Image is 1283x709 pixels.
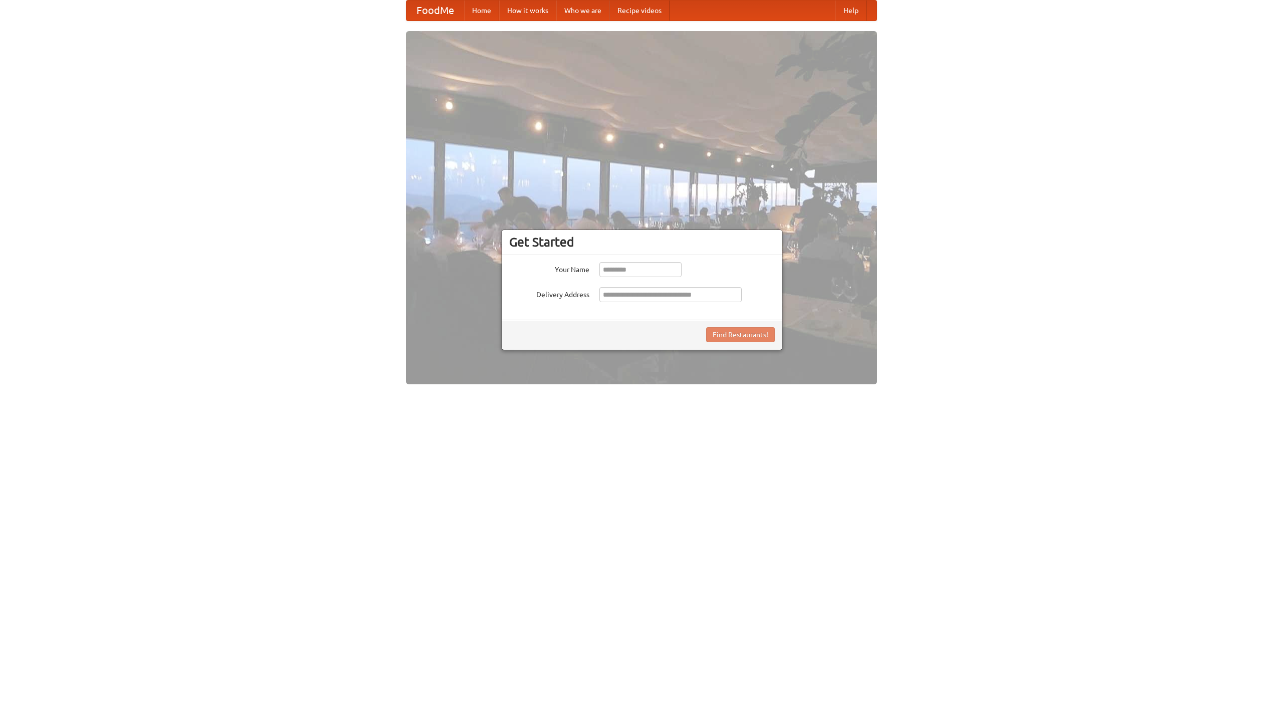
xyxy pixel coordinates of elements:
label: Your Name [509,262,589,275]
a: Who we are [556,1,609,21]
a: Home [464,1,499,21]
a: Help [835,1,867,21]
a: Recipe videos [609,1,670,21]
a: How it works [499,1,556,21]
button: Find Restaurants! [706,327,775,342]
a: FoodMe [406,1,464,21]
h3: Get Started [509,234,775,250]
label: Delivery Address [509,287,589,300]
